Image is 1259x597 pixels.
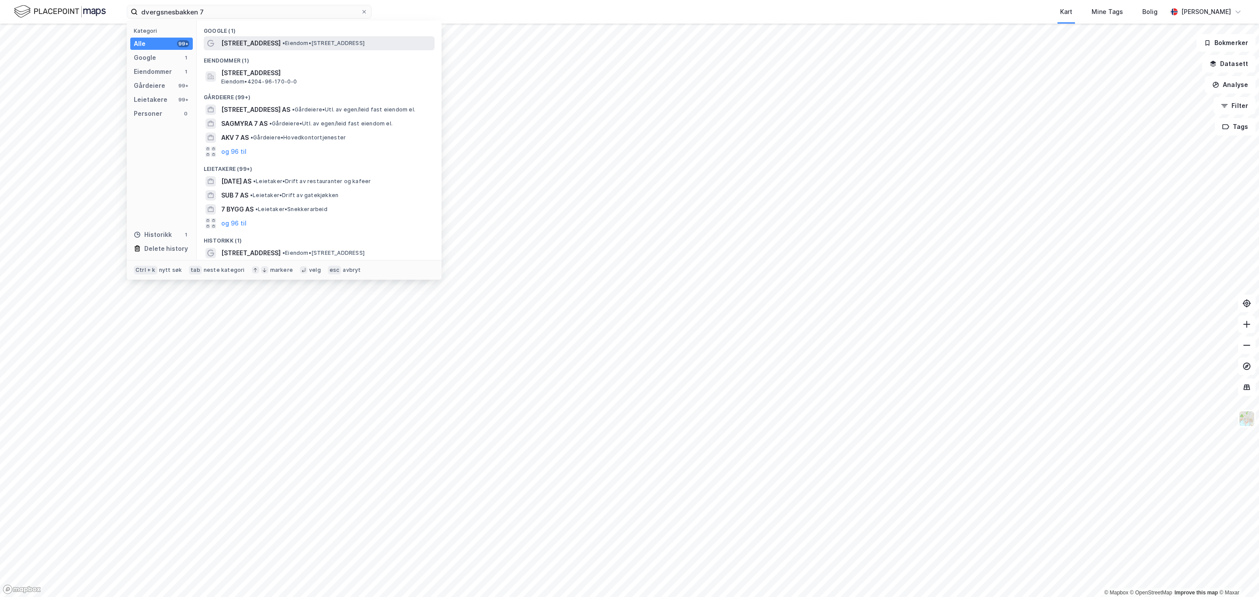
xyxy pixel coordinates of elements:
button: og 96 til [221,218,247,229]
span: Leietaker • Snekkerarbeid [255,206,327,213]
button: Analyse [1205,76,1256,94]
div: nytt søk [159,267,182,274]
span: Leietaker • Drift av gatekjøkken [250,192,338,199]
a: Improve this map [1175,590,1218,596]
span: SAGMYRA 7 AS [221,118,268,129]
div: Bolig [1142,7,1158,17]
div: Mine Tags [1092,7,1123,17]
div: 1 [182,68,189,75]
span: • [250,192,253,198]
span: • [253,178,256,184]
span: • [282,40,285,46]
span: • [292,106,295,113]
span: Leietaker • Drift av restauranter og kafeer [253,178,371,185]
div: velg [309,267,321,274]
span: • [282,250,285,256]
span: AKV 7 AS [221,132,249,143]
div: Google [134,52,156,63]
div: Gårdeiere (99+) [197,87,442,103]
span: 7 BYGG AS [221,204,254,215]
div: Eiendommer (1) [197,50,442,66]
a: OpenStreetMap [1130,590,1172,596]
button: Bokmerker [1196,34,1256,52]
span: [STREET_ADDRESS] [221,248,281,258]
span: [DATE] AS [221,176,251,187]
span: SUB 7 AS [221,190,248,201]
div: neste kategori [204,267,245,274]
iframe: Chat Widget [1215,555,1259,597]
span: Gårdeiere • Hovedkontortjenester [250,134,346,141]
button: Filter [1214,97,1256,115]
span: Eiendom • [STREET_ADDRESS] [282,250,365,257]
div: Kart [1060,7,1072,17]
a: Mapbox homepage [3,584,41,594]
div: avbryt [343,267,361,274]
div: Historikk (1) [197,230,442,246]
div: 0 [182,110,189,117]
img: Z [1238,410,1255,427]
span: Gårdeiere • Utl. av egen/leid fast eiendom el. [269,120,393,127]
span: • [250,134,253,141]
span: • [269,120,272,127]
div: Historikk [134,229,172,240]
div: Alle [134,38,146,49]
div: Personer [134,108,162,119]
div: 1 [182,231,189,238]
span: Gårdeiere • Utl. av egen/leid fast eiendom el. [292,106,415,113]
span: Eiendom • [STREET_ADDRESS] [282,40,365,47]
span: Eiendom • 4204-96-170-0-0 [221,78,297,85]
div: Gårdeiere [134,80,165,91]
div: 1 [182,54,189,61]
div: markere [270,267,293,274]
div: esc [328,266,341,274]
div: 99+ [177,96,189,103]
div: tab [189,266,202,274]
div: Kategori [134,28,193,34]
button: Datasett [1202,55,1256,73]
span: [STREET_ADDRESS] [221,38,281,49]
div: 99+ [177,40,189,47]
div: Delete history [144,243,188,254]
span: [STREET_ADDRESS] [221,68,431,78]
div: Ctrl + k [134,266,157,274]
div: Eiendommer [134,66,172,77]
button: Tags [1215,118,1256,135]
span: [STREET_ADDRESS] AS [221,104,290,115]
div: 99+ [177,82,189,89]
div: Leietakere [134,94,167,105]
a: Mapbox [1104,590,1128,596]
div: Google (1) [197,21,442,36]
button: og 96 til [221,146,247,157]
span: • [255,206,258,212]
input: Søk på adresse, matrikkel, gårdeiere, leietakere eller personer [138,5,361,18]
div: [PERSON_NAME] [1181,7,1231,17]
div: Leietakere (99+) [197,159,442,174]
img: logo.f888ab2527a4732fd821a326f86c7f29.svg [14,4,106,19]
